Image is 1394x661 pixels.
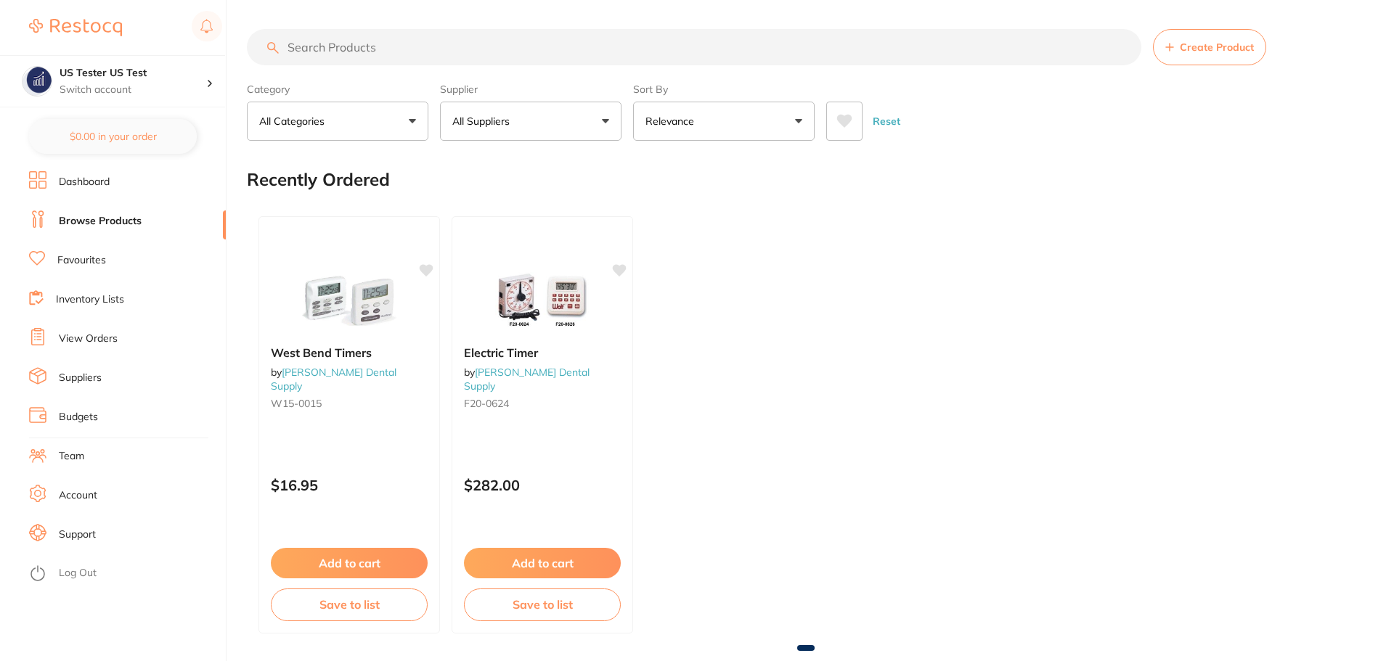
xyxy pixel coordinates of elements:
p: All Categories [259,114,330,128]
a: Dashboard [59,175,110,189]
a: Budgets [59,410,98,424]
a: View Orders [59,332,118,346]
button: Add to cart [464,548,621,578]
button: Create Product [1153,29,1266,65]
img: Restocq Logo [29,19,122,36]
label: Sort By [633,83,815,96]
button: Save to list [271,588,428,620]
a: [PERSON_NAME] Dental Supply [271,366,396,392]
img: Electric Timer [495,262,590,334]
button: Reset [868,102,905,141]
a: Restocq Logo [29,11,122,44]
b: West Bend Timers [271,346,428,359]
a: Browse Products [59,214,142,229]
label: Supplier [440,83,621,96]
small: F20-0624 [464,398,621,409]
p: $282.00 [464,477,621,493]
a: [PERSON_NAME] Dental Supply [464,366,590,392]
img: US Tester US Test [23,67,52,96]
a: Account [59,488,97,503]
small: W15-0015 [271,398,428,409]
button: Add to cart [271,548,428,578]
h4: US Tester US Test [60,66,206,81]
p: Switch account [60,83,206,97]
img: West Bend Timers [302,262,396,334]
p: Relevance [645,114,700,128]
button: Relevance [633,102,815,141]
p: $16.95 [271,477,428,493]
a: Team [59,449,84,464]
h2: Recently Ordered [247,170,390,190]
b: Electric Timer [464,346,621,359]
span: Create Product [1180,41,1254,53]
a: Favourites [57,253,106,268]
p: All Suppliers [452,114,515,128]
input: Search Products [247,29,1141,65]
span: by [271,366,396,392]
button: Log Out [29,562,221,586]
span: by [464,366,590,392]
a: Support [59,527,96,542]
a: Log Out [59,566,97,580]
a: Inventory Lists [56,292,124,307]
button: All Suppliers [440,102,621,141]
label: Category [247,83,428,96]
button: Save to list [464,588,621,620]
button: $0.00 in your order [29,119,197,154]
a: Suppliers [59,371,102,385]
button: All Categories [247,102,428,141]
